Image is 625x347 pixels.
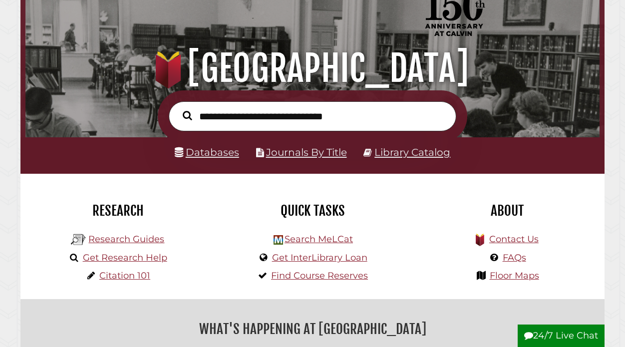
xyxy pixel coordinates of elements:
[99,270,150,281] a: Citation 101
[83,252,167,263] a: Get Research Help
[175,146,239,158] a: Databases
[272,252,367,263] a: Get InterLibrary Loan
[417,202,597,219] h2: About
[35,46,590,90] h1: [GEOGRAPHIC_DATA]
[88,234,164,245] a: Research Guides
[71,232,86,247] img: Hekman Library Logo
[266,146,347,158] a: Journals By Title
[28,202,208,219] h2: Research
[274,235,283,245] img: Hekman Library Logo
[490,270,539,281] a: Floor Maps
[374,146,450,158] a: Library Catalog
[489,234,539,245] a: Contact Us
[503,252,526,263] a: FAQs
[183,110,192,120] i: Search
[223,202,402,219] h2: Quick Tasks
[285,234,353,245] a: Search MeLCat
[271,270,368,281] a: Find Course Reserves
[178,108,197,123] button: Search
[28,318,597,341] h2: What's Happening at [GEOGRAPHIC_DATA]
